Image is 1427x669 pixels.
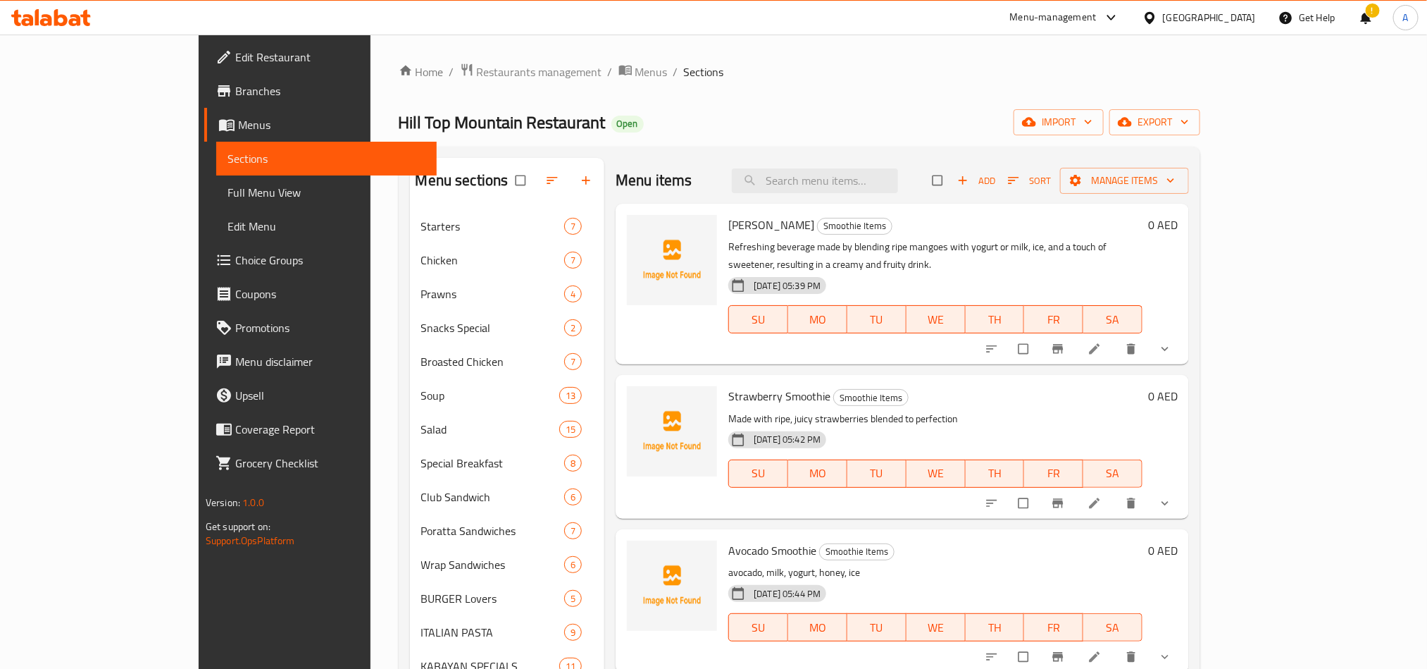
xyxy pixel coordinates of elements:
span: Poratta Sandwiches [421,522,564,539]
a: Branches [204,74,437,108]
span: 2 [565,321,581,335]
div: Prawns [421,286,564,302]
button: TU [847,305,906,333]
input: search [732,168,898,193]
div: items [564,319,582,336]
div: Snacks Special [421,319,564,336]
button: TH [966,613,1025,642]
span: Smoothie Items [820,544,894,560]
button: delete [1116,333,1149,364]
a: Restaurants management [460,63,602,81]
span: SU [735,618,783,638]
span: Starters [421,218,564,235]
a: Choice Groups [204,243,437,277]
span: TH [971,463,1019,484]
h2: Menu sections [416,170,509,191]
a: Full Menu View [216,176,437,209]
nav: breadcrumb [399,63,1201,81]
span: [PERSON_NAME] [728,214,814,235]
button: FR [1024,613,1083,642]
button: SU [728,460,788,488]
button: Branch-specific-item [1042,488,1076,519]
div: items [564,556,582,573]
span: Menu disclaimer [235,353,425,370]
span: Promotions [235,319,425,336]
a: Support.OpsPlatform [206,532,295,550]
span: 9 [565,626,581,639]
a: Edit Menu [216,209,437,243]
button: SA [1083,613,1142,642]
span: 4 [565,288,581,301]
div: items [564,590,582,607]
a: Edit menu item [1088,496,1104,510]
button: WE [906,613,966,642]
button: SA [1083,460,1142,488]
svg: Show Choices [1158,342,1172,356]
span: BURGER Lovers [421,590,564,607]
span: Add item [954,170,999,192]
button: MO [788,460,847,488]
span: 7 [565,524,581,538]
span: 1.0.0 [242,493,264,512]
div: Open [611,116,644,133]
button: Add section [571,165,604,196]
span: Sort sections [537,165,571,196]
p: Refreshing beverage made by blending ripe mangoes with yogurt or milk, ice, and a touch of sweete... [728,238,1142,274]
div: Prawns4 [410,277,605,311]
button: Manage items [1060,168,1189,194]
div: items [564,353,582,370]
a: Sections [216,142,437,176]
span: Select to update [1010,490,1040,517]
button: FR [1024,460,1083,488]
div: ITALIAN PASTA [421,624,564,641]
svg: Show Choices [1158,650,1172,664]
span: MO [794,618,842,638]
div: Menu-management [1010,9,1097,26]
span: Menus [635,63,668,80]
h6: 0 AED [1148,541,1178,560]
div: Broasted Chicken [421,353,564,370]
span: MO [794,463,842,484]
span: Hill Top Mountain Restaurant [399,106,606,138]
span: Sections [228,150,425,167]
a: Menus [204,108,437,142]
a: Upsell [204,379,437,412]
span: Manage items [1071,172,1178,190]
a: Edit menu item [1088,342,1104,356]
span: Open [611,118,644,130]
span: Club Sandwich [421,489,564,505]
span: 8 [565,457,581,470]
div: ITALIAN PASTA9 [410,615,605,649]
div: items [564,286,582,302]
div: items [564,489,582,505]
a: Edit menu item [1088,650,1104,664]
span: Add [957,173,995,189]
button: show more [1149,488,1183,519]
span: SU [735,463,783,484]
span: Special Breakfast [421,455,564,472]
span: 15 [560,423,581,436]
span: Coverage Report [235,421,425,438]
button: SU [728,613,788,642]
button: export [1109,109,1200,135]
span: Smoothie Items [818,218,892,234]
span: Get support on: [206,517,270,536]
svg: Show Choices [1158,496,1172,510]
button: sort-choices [976,333,1010,364]
span: 5 [565,592,581,606]
span: Salad [421,421,559,438]
span: Sort items [999,170,1060,192]
li: / [449,63,454,80]
div: items [559,387,582,404]
span: 6 [565,558,581,572]
span: [DATE] 05:42 PM [748,433,826,446]
button: TH [966,460,1025,488]
div: Smoothie Items [833,389,909,406]
a: Menus [618,63,668,81]
span: Version: [206,493,240,512]
span: SA [1089,463,1137,484]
